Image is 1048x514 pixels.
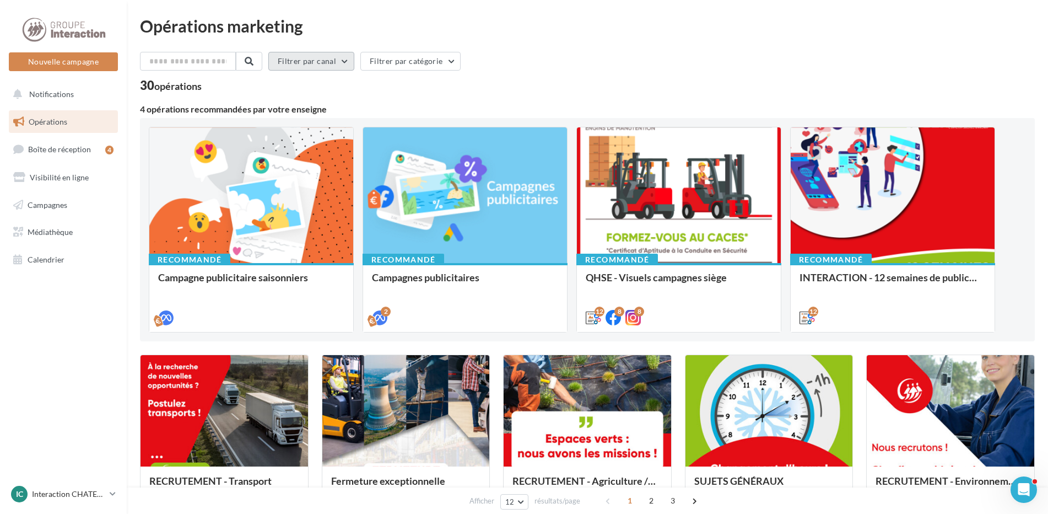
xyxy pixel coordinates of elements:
button: Nouvelle campagne [9,52,118,71]
span: 12 [505,497,515,506]
a: Visibilité en ligne [7,166,120,189]
div: 4 [105,146,114,154]
div: 30 [140,79,202,92]
p: Interaction CHATEAUBRIANT [32,489,105,500]
div: 12 [808,307,818,317]
div: RECRUTEMENT - Transport [149,475,299,497]
a: IC Interaction CHATEAUBRIANT [9,484,118,505]
span: Boîte de réception [28,144,91,154]
div: Campagnes publicitaires [372,272,558,294]
span: Visibilité en ligne [30,173,89,182]
div: 12 [595,307,604,317]
div: Fermeture exceptionnelle [331,475,481,497]
a: Médiathèque [7,221,120,244]
a: Calendrier [7,248,120,271]
div: 8 [614,307,624,317]
button: Notifications [7,83,116,106]
a: Opérations [7,110,120,133]
span: Afficher [469,496,494,506]
span: 1 [621,492,639,510]
span: Médiathèque [28,227,73,237]
div: opérations [154,81,202,91]
div: INTERACTION - 12 semaines de publication [799,272,986,294]
span: IC [16,489,23,500]
span: Calendrier [28,255,64,264]
button: Filtrer par catégorie [360,52,461,71]
button: Filtrer par canal [268,52,354,71]
div: RECRUTEMENT - Agriculture / Espaces verts [512,475,662,497]
span: résultats/page [534,496,580,506]
span: Notifications [29,89,74,99]
div: Recommandé [363,254,444,266]
div: 2 [381,307,391,317]
span: Campagnes [28,200,67,209]
div: RECRUTEMENT - Environnement [876,475,1025,497]
span: Opérations [29,117,67,126]
span: 3 [664,492,682,510]
a: Campagnes [7,194,120,217]
div: Opérations marketing [140,18,1035,34]
div: QHSE - Visuels campagnes siège [586,272,772,294]
div: 4 opérations recommandées par votre enseigne [140,105,1035,114]
a: Boîte de réception4 [7,137,120,161]
div: Recommandé [790,254,872,266]
iframe: Intercom live chat [1011,476,1037,503]
span: 2 [642,492,660,510]
div: SUJETS GÉNÉRAUX [694,475,844,497]
div: Campagne publicitaire saisonniers [158,272,344,294]
div: Recommandé [576,254,658,266]
div: 8 [634,307,644,317]
div: Recommandé [149,254,230,266]
button: 12 [500,494,528,510]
